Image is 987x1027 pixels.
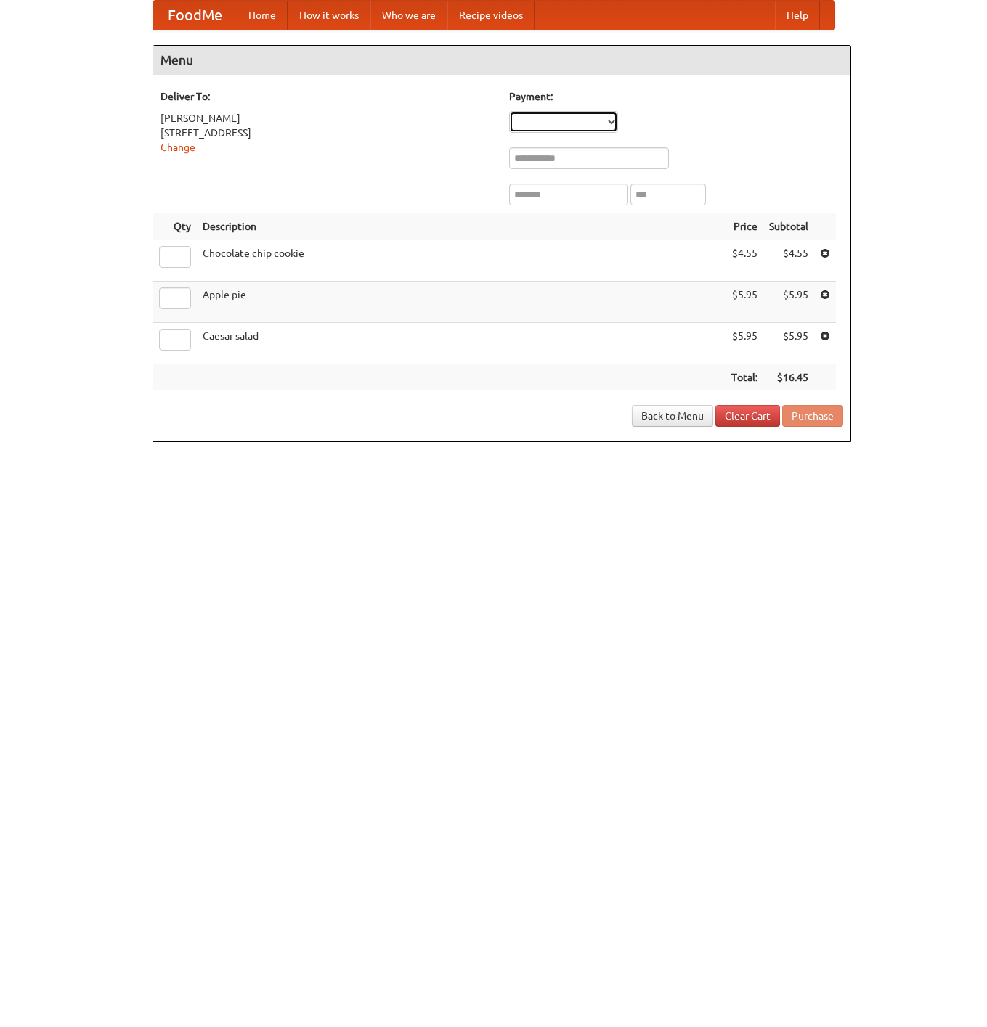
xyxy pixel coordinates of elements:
a: Clear Cart [715,405,780,427]
td: $4.55 [763,240,814,282]
div: [STREET_ADDRESS] [161,126,495,140]
a: Back to Menu [632,405,713,427]
td: $5.95 [763,323,814,364]
th: $16.45 [763,364,814,391]
a: Change [161,142,195,153]
td: $5.95 [726,282,763,323]
td: Caesar salad [197,323,726,364]
td: Apple pie [197,282,726,323]
h5: Deliver To: [161,89,495,104]
a: Help [775,1,820,30]
th: Subtotal [763,213,814,240]
h4: Menu [153,46,850,75]
th: Description [197,213,726,240]
th: Total: [726,364,763,391]
td: $4.55 [726,240,763,282]
button: Purchase [782,405,843,427]
a: How it works [288,1,370,30]
h5: Payment: [509,89,843,104]
a: Who we are [370,1,447,30]
td: $5.95 [763,282,814,323]
a: FoodMe [153,1,237,30]
td: $5.95 [726,323,763,364]
a: Recipe videos [447,1,535,30]
div: [PERSON_NAME] [161,111,495,126]
th: Qty [153,213,197,240]
a: Home [237,1,288,30]
th: Price [726,213,763,240]
td: Chocolate chip cookie [197,240,726,282]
